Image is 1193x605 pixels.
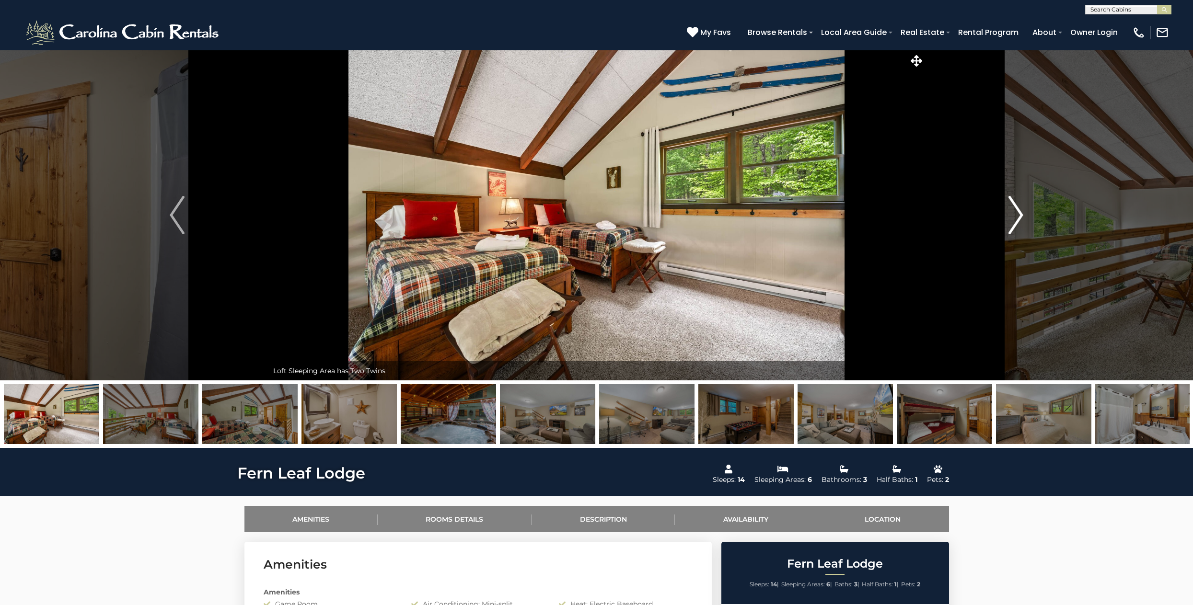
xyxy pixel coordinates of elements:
[599,384,695,444] img: 168689132
[854,581,857,588] strong: 3
[894,581,897,588] strong: 1
[202,384,298,444] img: 168689108
[750,581,769,588] span: Sleeps:
[917,581,920,588] strong: 2
[301,384,397,444] img: 168689109
[244,506,378,532] a: Amenities
[24,18,223,47] img: White-1-2.png
[897,384,992,444] img: 168689131
[896,24,949,41] a: Real Estate
[256,587,700,597] div: Amenities
[834,578,859,591] li: |
[4,384,99,444] img: 168689106
[401,384,496,444] img: 168565235
[925,50,1107,380] button: Next
[743,24,812,41] a: Browse Rentals
[268,361,925,380] div: Loft Sleeping Area has Two Twins
[1095,384,1191,444] img: 168689134
[1132,26,1146,39] img: phone-regular-white.png
[826,581,830,588] strong: 6
[675,506,816,532] a: Availability
[1028,24,1061,41] a: About
[862,578,899,591] li: |
[698,384,794,444] img: 168565239
[953,24,1023,41] a: Rental Program
[1156,26,1169,39] img: mail-regular-white.png
[862,581,893,588] span: Half Baths:
[996,384,1091,444] img: 168689135
[901,581,915,588] span: Pets:
[532,506,675,532] a: Description
[500,384,595,444] img: 168689130
[378,506,532,532] a: Rooms Details
[264,556,693,573] h3: Amenities
[1008,196,1023,234] img: arrow
[170,196,184,234] img: arrow
[103,384,198,444] img: 168689107
[1066,24,1123,41] a: Owner Login
[781,578,832,591] li: |
[771,581,777,588] strong: 14
[750,578,779,591] li: |
[687,26,733,39] a: My Favs
[700,26,731,38] span: My Favs
[816,24,892,41] a: Local Area Guide
[724,558,947,570] h2: Fern Leaf Lodge
[798,384,893,444] img: 168689129
[781,581,825,588] span: Sleeping Areas:
[816,506,949,532] a: Location
[834,581,853,588] span: Baths:
[86,50,268,380] button: Previous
